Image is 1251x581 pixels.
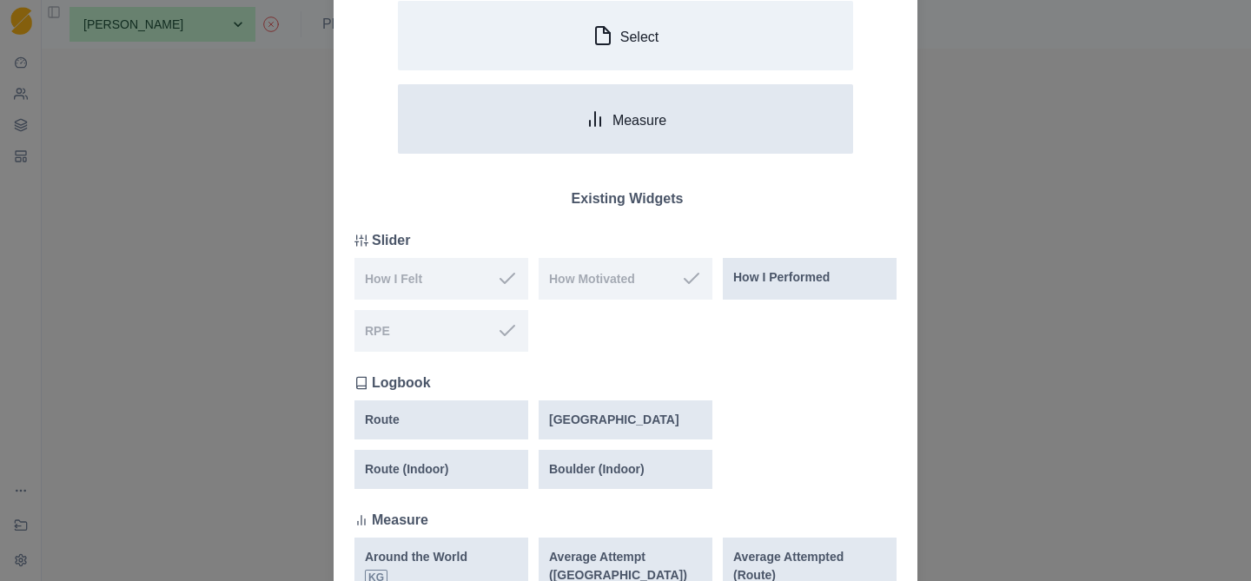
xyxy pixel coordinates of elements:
[620,29,659,45] p: Select
[612,112,666,129] p: Measure
[549,270,635,288] p: How Motivated
[365,460,448,479] p: Route (Indoor)
[398,1,853,70] button: Select
[365,548,467,566] p: Around the World
[372,373,431,393] p: Logbook
[365,411,400,429] p: Route
[398,84,853,154] button: Measure
[365,322,390,340] p: RPE
[549,460,645,479] p: Boulder (Indoor)
[549,411,679,429] p: [GEOGRAPHIC_DATA]
[365,270,422,288] p: How I Felt
[372,510,428,531] p: Measure
[372,230,410,251] p: Slider
[358,188,897,209] p: Existing Widgets
[733,268,830,287] p: How I Performed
